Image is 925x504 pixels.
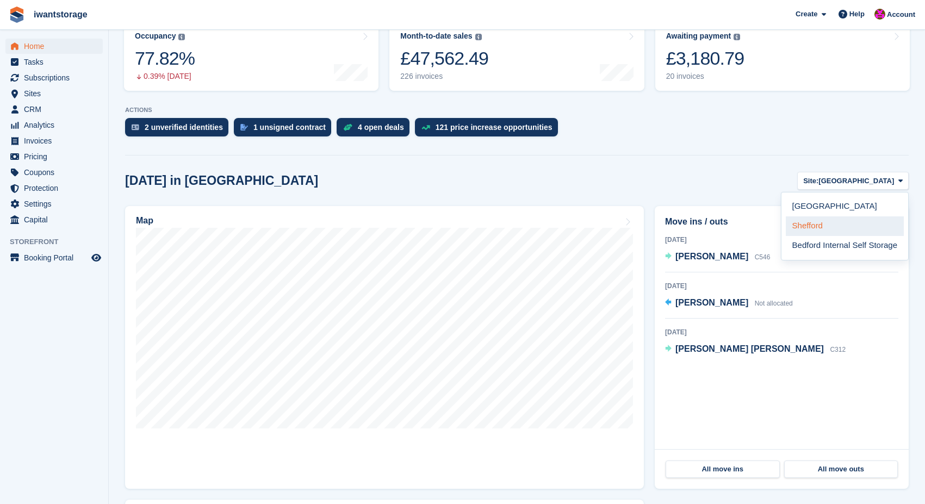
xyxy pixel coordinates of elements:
[797,172,909,190] button: Site: [GEOGRAPHIC_DATA]
[10,237,108,247] span: Storefront
[5,102,103,117] a: menu
[358,123,404,132] div: 4 open deals
[24,181,89,196] span: Protection
[24,149,89,164] span: Pricing
[5,70,103,85] a: menu
[24,196,89,211] span: Settings
[666,72,744,81] div: 20 invoices
[665,296,793,310] a: [PERSON_NAME] Not allocated
[803,176,818,186] span: Site:
[136,216,153,226] h2: Map
[5,133,103,148] a: menu
[665,250,770,264] a: [PERSON_NAME] C546
[665,327,898,337] div: [DATE]
[796,9,817,20] span: Create
[5,212,103,227] a: menu
[5,86,103,101] a: menu
[9,7,25,23] img: stora-icon-8386f47178a22dfd0bd8f6a31ec36ba5ce8667c1dd55bd0f319d3a0aa187defe.svg
[436,123,552,132] div: 121 price increase opportunities
[178,34,185,40] img: icon-info-grey-7440780725fd019a000dd9b08b2336e03edf1995a4989e88bcd33f0948082b44.svg
[24,70,89,85] span: Subscriptions
[135,47,195,70] div: 77.82%
[675,252,748,261] span: [PERSON_NAME]
[24,250,89,265] span: Booking Portal
[135,72,195,81] div: 0.39% [DATE]
[90,251,103,264] a: Preview store
[665,215,898,228] h2: Move ins / outs
[5,250,103,265] a: menu
[240,124,248,130] img: contract_signature_icon-13c848040528278c33f63329250d36e43548de30e8caae1d1a13099fd9432cc5.svg
[24,54,89,70] span: Tasks
[400,47,488,70] div: £47,562.49
[24,133,89,148] span: Invoices
[786,216,904,236] a: Shefford
[124,22,378,91] a: Occupancy 77.82% 0.39% [DATE]
[675,344,824,353] span: [PERSON_NAME] [PERSON_NAME]
[5,117,103,133] a: menu
[125,107,909,114] p: ACTIONS
[887,9,915,20] span: Account
[655,22,910,91] a: Awaiting payment £3,180.79 20 invoices
[125,173,318,188] h2: [DATE] in [GEOGRAPHIC_DATA]
[5,39,103,54] a: menu
[400,32,472,41] div: Month-to-date sales
[5,149,103,164] a: menu
[755,253,771,261] span: C546
[132,124,139,130] img: verify_identity-adf6edd0f0f0b5bbfe63781bf79b02c33cf7c696d77639b501bdc392416b5a36.svg
[849,9,865,20] span: Help
[665,281,898,291] div: [DATE]
[755,300,793,307] span: Not allocated
[125,206,644,489] a: Map
[786,197,904,216] a: [GEOGRAPHIC_DATA]
[29,5,92,23] a: iwantstorage
[24,212,89,227] span: Capital
[145,123,223,132] div: 2 unverified identities
[665,235,898,245] div: [DATE]
[784,461,898,478] a: All move outs
[421,125,430,130] img: price_increase_opportunities-93ffe204e8149a01c8c9dc8f82e8f89637d9d84a8eef4429ea346261dce0b2c0.svg
[253,123,326,132] div: 1 unsigned contract
[125,118,234,142] a: 2 unverified identities
[135,32,176,41] div: Occupancy
[818,176,894,186] span: [GEOGRAPHIC_DATA]
[734,34,740,40] img: icon-info-grey-7440780725fd019a000dd9b08b2336e03edf1995a4989e88bcd33f0948082b44.svg
[830,346,846,353] span: C312
[24,102,89,117] span: CRM
[24,165,89,180] span: Coupons
[5,196,103,211] a: menu
[234,118,337,142] a: 1 unsigned contract
[665,343,846,357] a: [PERSON_NAME] [PERSON_NAME] C312
[415,118,563,142] a: 121 price increase opportunities
[874,9,885,20] img: Jonathan
[343,123,352,131] img: deal-1b604bf984904fb50ccaf53a9ad4b4a5d6e5aea283cecdc64d6e3604feb123c2.svg
[24,39,89,54] span: Home
[5,165,103,180] a: menu
[389,22,644,91] a: Month-to-date sales £47,562.49 226 invoices
[475,34,482,40] img: icon-info-grey-7440780725fd019a000dd9b08b2336e03edf1995a4989e88bcd33f0948082b44.svg
[24,117,89,133] span: Analytics
[337,118,415,142] a: 4 open deals
[675,298,748,307] span: [PERSON_NAME]
[786,236,904,256] a: Bedford Internal Self Storage
[666,47,744,70] div: £3,180.79
[400,72,488,81] div: 226 invoices
[666,461,780,478] a: All move ins
[666,32,731,41] div: Awaiting payment
[24,86,89,101] span: Sites
[5,54,103,70] a: menu
[5,181,103,196] a: menu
